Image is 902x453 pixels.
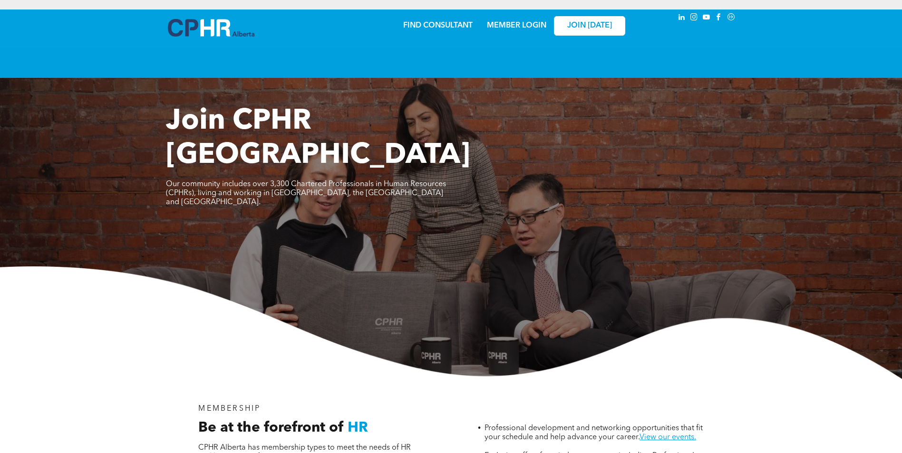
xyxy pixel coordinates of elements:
span: MEMBERSHIP [198,405,261,413]
a: youtube [701,12,712,25]
span: Be at the forefront of [198,421,344,435]
a: Social network [726,12,737,25]
span: HR [348,421,368,435]
a: linkedin [677,12,687,25]
span: JOIN [DATE] [567,21,612,30]
a: instagram [689,12,699,25]
a: MEMBER LOGIN [487,22,546,29]
span: Join CPHR [GEOGRAPHIC_DATA] [166,107,470,170]
img: A blue and white logo for cp alberta [168,19,254,37]
a: JOIN [DATE] [554,16,625,36]
span: Professional development and networking opportunities that fit your schedule and help advance you... [485,425,703,441]
a: FIND CONSULTANT [403,22,473,29]
a: facebook [714,12,724,25]
a: View our events. [640,434,696,441]
span: Our community includes over 3,300 Chartered Professionals in Human Resources (CPHRs), living and ... [166,180,446,206]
